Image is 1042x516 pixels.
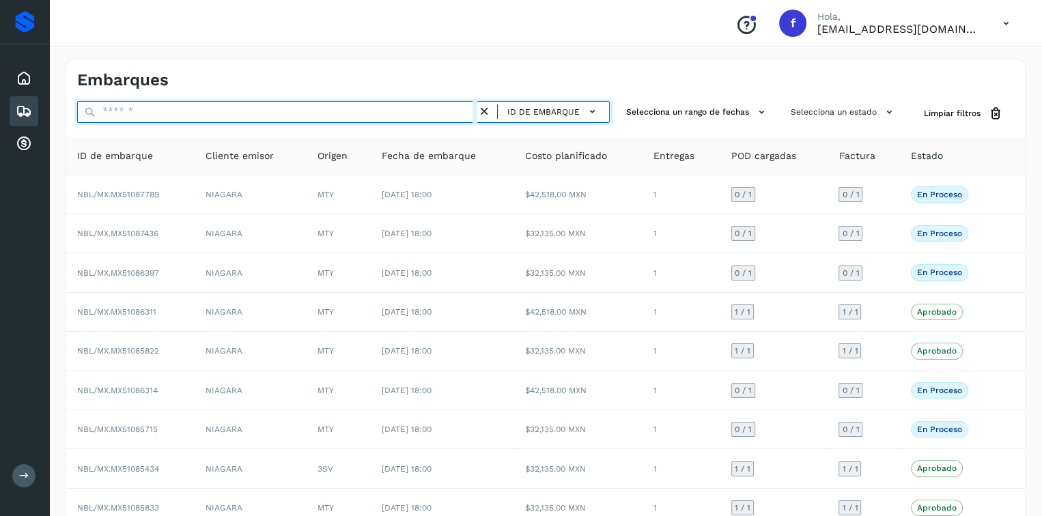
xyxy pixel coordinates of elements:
[307,410,371,449] td: MTY
[382,464,432,474] span: [DATE] 18:00
[382,346,432,356] span: [DATE] 18:00
[514,175,643,214] td: $42,518.00 MXN
[514,214,643,253] td: $32,135.00 MXN
[77,386,158,395] span: NBL/MX.MX51086314
[307,293,371,332] td: MTY
[514,253,643,292] td: $32,135.00 MXN
[917,190,962,199] p: En proceso
[735,504,750,512] span: 1 / 1
[643,371,720,410] td: 1
[514,293,643,332] td: $42,518.00 MXN
[735,269,752,277] span: 0 / 1
[195,449,306,488] td: NIAGARA
[77,346,159,356] span: NBL/MX.MX51085822
[382,386,432,395] span: [DATE] 18:00
[514,449,643,488] td: $32,135.00 MXN
[514,410,643,449] td: $32,135.00 MXN
[307,371,371,410] td: MTY
[842,190,859,199] span: 0 / 1
[10,63,38,94] div: Inicio
[911,149,943,163] span: Estado
[382,425,432,434] span: [DATE] 18:00
[10,129,38,159] div: Cuentas por cobrar
[913,101,1014,126] button: Limpiar filtros
[917,229,962,238] p: En proceso
[842,465,858,473] span: 1 / 1
[643,410,720,449] td: 1
[621,101,774,124] button: Selecciona un rango de fechas
[195,175,306,214] td: NIAGARA
[842,425,859,433] span: 0 / 1
[77,70,169,90] h4: Embarques
[735,190,752,199] span: 0 / 1
[77,307,156,317] span: NBL/MX.MX51086311
[195,293,306,332] td: NIAGARA
[382,229,432,238] span: [DATE] 18:00
[195,332,306,371] td: NIAGARA
[514,332,643,371] td: $32,135.00 MXN
[653,149,694,163] span: Entregas
[77,149,153,163] span: ID de embarque
[382,503,432,513] span: [DATE] 18:00
[735,308,750,316] span: 1 / 1
[382,190,432,199] span: [DATE] 18:00
[842,308,858,316] span: 1 / 1
[842,504,858,512] span: 1 / 1
[643,175,720,214] td: 1
[643,293,720,332] td: 1
[195,410,306,449] td: NIAGARA
[195,371,306,410] td: NIAGARA
[307,175,371,214] td: MTY
[917,268,962,277] p: En proceso
[735,347,750,355] span: 1 / 1
[842,386,859,395] span: 0 / 1
[924,107,981,119] span: Limpiar filtros
[514,371,643,410] td: $42,518.00 MXN
[307,253,371,292] td: MTY
[525,149,607,163] span: Costo planificado
[842,229,859,238] span: 0 / 1
[917,425,962,434] p: En proceso
[842,269,859,277] span: 0 / 1
[917,503,957,513] p: Aprobado
[77,268,159,278] span: NBL/MX.MX51086397
[77,464,159,474] span: NBL/MX.MX51085434
[643,449,720,488] td: 1
[382,307,432,317] span: [DATE] 18:00
[839,149,875,163] span: Factura
[77,229,158,238] span: NBL/MX.MX51087436
[917,307,957,317] p: Aprobado
[503,102,604,121] button: ID de embarque
[735,425,752,433] span: 0 / 1
[785,101,902,124] button: Selecciona un estado
[77,425,158,434] span: NBL/MX.MX51085715
[507,106,580,118] span: ID de embarque
[643,253,720,292] td: 1
[842,347,858,355] span: 1 / 1
[735,465,750,473] span: 1 / 1
[307,449,371,488] td: 3SV
[382,149,476,163] span: Fecha de embarque
[77,503,159,513] span: NBL/MX.MX51085833
[643,214,720,253] td: 1
[731,149,796,163] span: POD cargadas
[735,386,752,395] span: 0 / 1
[10,96,38,126] div: Embarques
[307,332,371,371] td: MTY
[817,11,981,23] p: Hola,
[735,229,752,238] span: 0 / 1
[917,386,962,395] p: En proceso
[817,23,981,35] p: facturacion@protransport.com.mx
[318,149,348,163] span: Origen
[382,268,432,278] span: [DATE] 18:00
[77,190,159,199] span: NBL/MX.MX51087789
[917,346,957,356] p: Aprobado
[307,214,371,253] td: MTY
[643,332,720,371] td: 1
[917,463,957,473] p: Aprobado
[206,149,274,163] span: Cliente emisor
[195,214,306,253] td: NIAGARA
[195,253,306,292] td: NIAGARA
